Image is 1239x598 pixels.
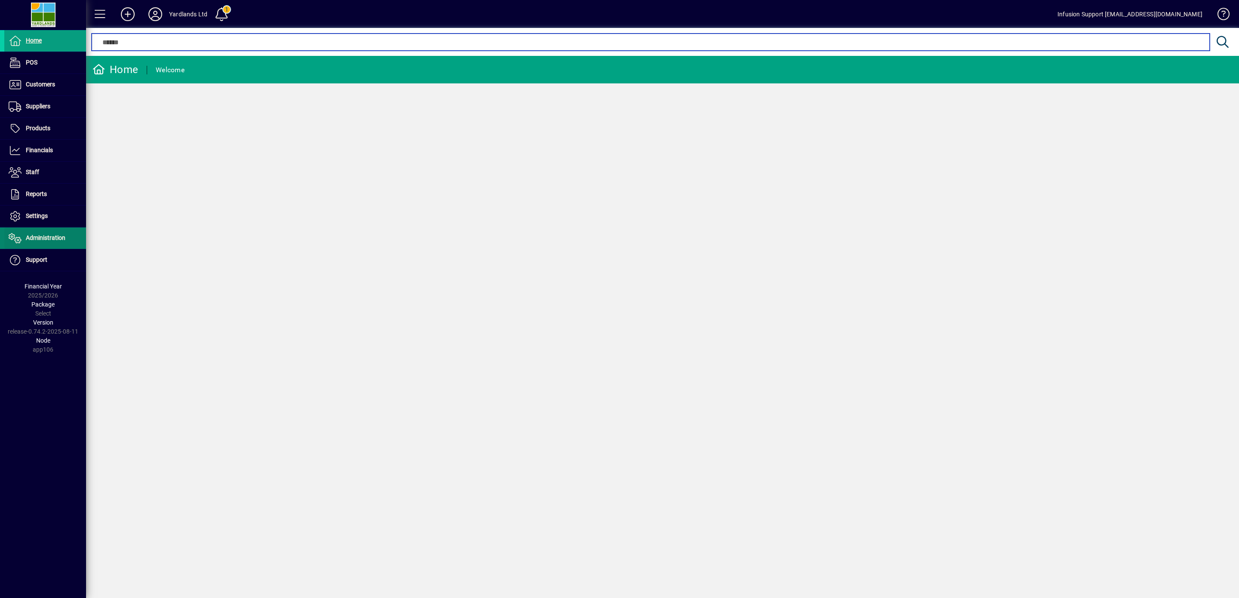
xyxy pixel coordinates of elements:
[26,37,42,44] span: Home
[4,205,86,227] a: Settings
[26,256,47,263] span: Support
[26,125,50,132] span: Products
[26,59,37,66] span: POS
[169,7,207,21] div: Yardlands Ltd
[26,169,39,175] span: Staff
[4,184,86,205] a: Reports
[4,140,86,161] a: Financials
[26,212,48,219] span: Settings
[36,337,50,344] span: Node
[4,227,86,249] a: Administration
[114,6,142,22] button: Add
[1211,2,1228,30] a: Knowledge Base
[33,319,53,326] span: Version
[26,234,65,241] span: Administration
[4,118,86,139] a: Products
[25,283,62,290] span: Financial Year
[142,6,169,22] button: Profile
[4,249,86,271] a: Support
[92,63,138,77] div: Home
[31,301,55,308] span: Package
[26,147,53,153] span: Financials
[4,74,86,95] a: Customers
[1057,7,1202,21] div: Infusion Support [EMAIL_ADDRESS][DOMAIN_NAME]
[26,103,50,110] span: Suppliers
[156,63,185,77] div: Welcome
[26,190,47,197] span: Reports
[4,162,86,183] a: Staff
[26,81,55,88] span: Customers
[4,52,86,74] a: POS
[4,96,86,117] a: Suppliers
